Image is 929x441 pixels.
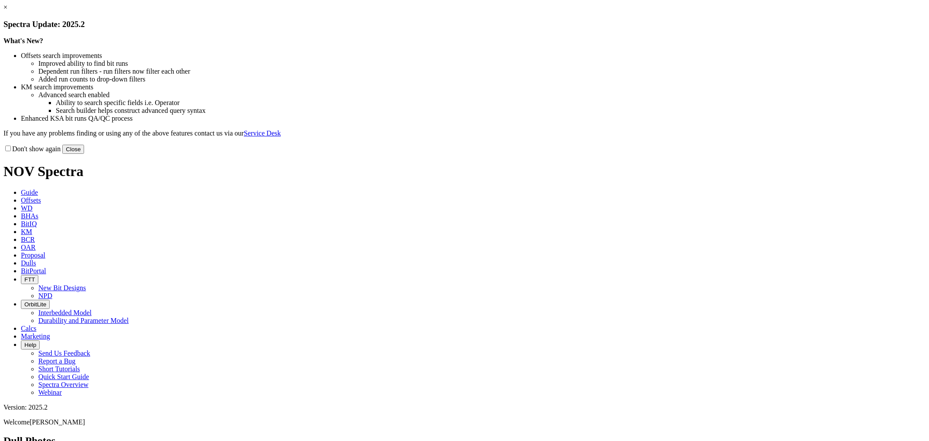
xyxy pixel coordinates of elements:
[21,197,41,204] span: Offsets
[21,220,37,227] span: BitIQ
[38,373,89,380] a: Quick Start Guide
[38,349,90,357] a: Send Us Feedback
[56,107,926,115] li: Search builder helps construct advanced query syntax
[244,129,281,137] a: Service Desk
[24,301,46,308] span: OrbitLite
[30,418,85,426] span: [PERSON_NAME]
[24,342,36,348] span: Help
[21,52,926,60] li: Offsets search improvements
[21,267,46,275] span: BitPortal
[38,75,926,83] li: Added run counts to drop-down filters
[3,3,7,11] a: ×
[62,145,84,154] button: Close
[3,418,926,426] p: Welcome
[3,37,43,44] strong: What's New?
[21,325,37,332] span: Calcs
[24,276,35,283] span: FTT
[21,83,926,91] li: KM search improvements
[21,332,50,340] span: Marketing
[21,204,33,212] span: WD
[38,68,926,75] li: Dependent run filters - run filters now filter each other
[3,145,61,153] label: Don't show again
[38,389,62,396] a: Webinar
[38,91,926,99] li: Advanced search enabled
[38,381,88,388] a: Spectra Overview
[38,317,129,324] a: Durability and Parameter Model
[21,228,32,235] span: KM
[3,163,926,180] h1: NOV Spectra
[38,309,91,316] a: Interbedded Model
[38,365,80,373] a: Short Tutorials
[3,404,926,411] div: Version: 2025.2
[5,146,11,151] input: Don't show again
[21,189,38,196] span: Guide
[38,357,75,365] a: Report a Bug
[21,251,45,259] span: Proposal
[3,129,926,137] p: If you have any problems finding or using any of the above features contact us via our
[21,115,926,122] li: Enhanced KSA bit runs QA/QC process
[38,284,86,292] a: New Bit Designs
[21,212,38,220] span: BHAs
[38,60,926,68] li: Improved ability to find bit runs
[21,259,36,267] span: Dulls
[3,20,926,29] h3: Spectra Update: 2025.2
[21,236,35,243] span: BCR
[38,292,52,299] a: NPD
[21,244,36,251] span: OAR
[56,99,926,107] li: Ability to search specific fields i.e. Operator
